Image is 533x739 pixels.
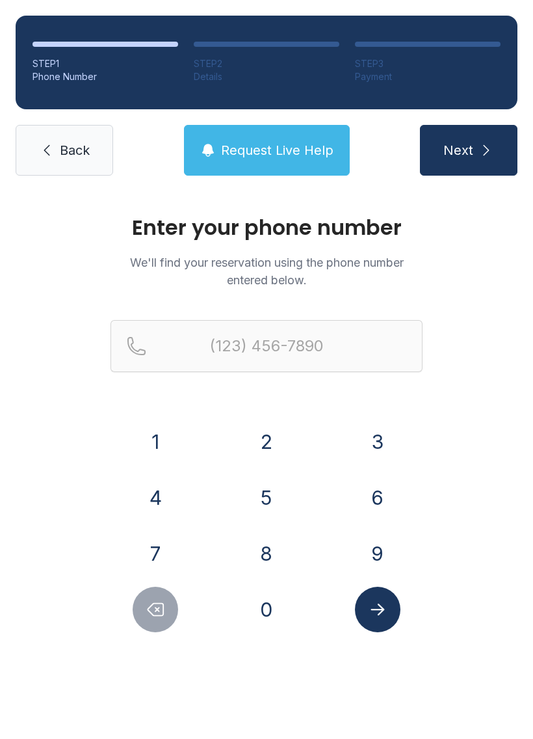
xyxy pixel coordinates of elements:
[133,475,178,520] button: 4
[355,475,400,520] button: 6
[133,531,178,576] button: 7
[244,587,289,632] button: 0
[355,419,400,464] button: 3
[32,70,178,83] div: Phone Number
[355,57,500,70] div: STEP 3
[355,531,400,576] button: 9
[110,320,422,372] input: Reservation phone number
[244,531,289,576] button: 8
[32,57,178,70] div: STEP 1
[355,70,500,83] div: Payment
[194,57,339,70] div: STEP 2
[244,475,289,520] button: 5
[60,141,90,159] span: Back
[133,587,178,632] button: Delete number
[110,254,422,289] p: We'll find your reservation using the phone number entered below.
[355,587,400,632] button: Submit lookup form
[110,217,422,238] h1: Enter your phone number
[133,419,178,464] button: 1
[221,141,333,159] span: Request Live Help
[244,419,289,464] button: 2
[443,141,473,159] span: Next
[194,70,339,83] div: Details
